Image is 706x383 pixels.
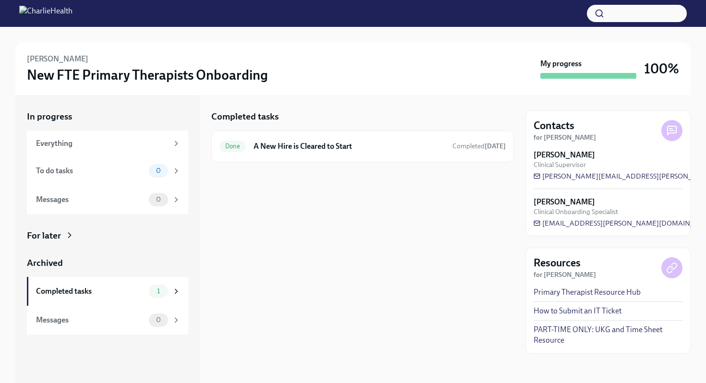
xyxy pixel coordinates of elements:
span: Done [219,143,246,150]
a: To do tasks0 [27,156,188,185]
strong: for [PERSON_NAME] [534,271,596,279]
a: Archived [27,257,188,269]
div: To do tasks [36,166,145,176]
strong: [PERSON_NAME] [534,150,595,160]
span: September 12th, 2025 10:22 [452,142,506,151]
a: DoneA New Hire is Cleared to StartCompleted[DATE] [219,139,506,154]
h6: A New Hire is Cleared to Start [254,141,445,152]
a: Messages0 [27,185,188,214]
span: 0 [150,316,167,323]
span: Clinical Supervisor [534,160,586,169]
a: In progress [27,110,188,123]
a: PART-TIME ONLY: UKG and Time Sheet Resource [534,324,682,346]
h5: Completed tasks [211,110,279,123]
a: How to Submit an IT Ticket [534,306,621,316]
h6: [PERSON_NAME] [27,54,88,64]
div: For later [27,229,61,242]
span: Completed [452,142,506,150]
div: Messages [36,194,145,205]
a: Primary Therapist Resource Hub [534,287,641,298]
a: For later [27,229,188,242]
div: Everything [36,138,168,149]
img: CharlieHealth [19,6,73,21]
span: 0 [150,167,167,174]
span: 0 [150,196,167,203]
h4: Contacts [534,119,574,133]
div: Completed tasks [36,286,145,297]
span: Clinical Onboarding Specialist [534,207,618,216]
strong: My progress [540,59,582,69]
div: Messages [36,315,145,325]
h4: Resources [534,256,581,270]
h3: 100% [644,60,679,77]
strong: [DATE] [485,142,506,150]
strong: [PERSON_NAME] [534,197,595,207]
span: 1 [151,287,166,295]
strong: for [PERSON_NAME] [534,133,596,142]
a: Completed tasks1 [27,277,188,306]
h3: New FTE Primary Therapists Onboarding [27,66,268,84]
a: Everything [27,131,188,156]
a: Messages0 [27,306,188,335]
